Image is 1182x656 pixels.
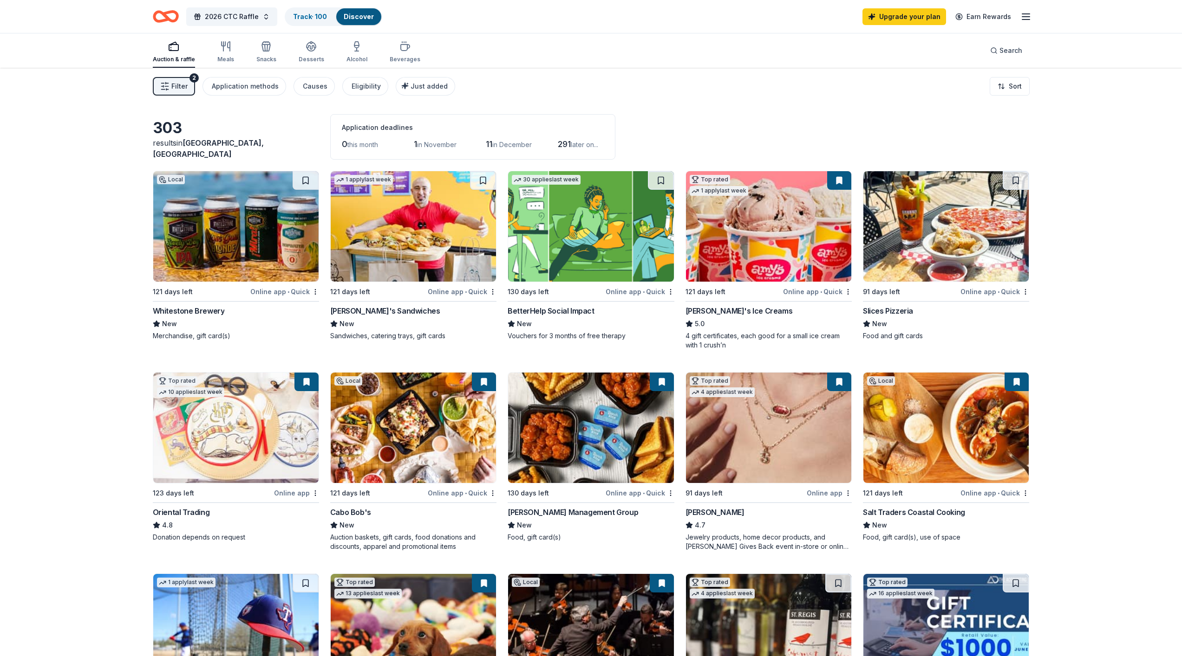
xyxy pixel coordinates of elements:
div: Top rated [157,376,197,386]
span: this month [347,141,378,148]
span: Search [999,45,1022,56]
button: Search [983,41,1030,60]
a: Image for Ike's Sandwiches1 applylast week121 days leftOnline app•Quick[PERSON_NAME]'s Sandwiches... [330,171,496,341]
span: New [340,318,354,329]
div: Causes [303,81,327,92]
div: Auction & raffle [153,56,195,63]
div: Online app [274,487,319,499]
div: Snacks [256,56,276,63]
div: 303 [153,119,319,137]
span: New [872,318,887,329]
button: Application methods [202,77,286,96]
div: 16 applies last week [867,589,934,598]
span: 0 [342,139,347,149]
div: 1 apply last week [157,578,216,587]
div: BetterHelp Social Impact [508,305,594,316]
div: 2 [189,73,199,83]
div: 130 days left [508,488,549,499]
div: Local [334,376,362,386]
div: Top rated [690,175,730,184]
span: 5.0 [695,318,705,329]
div: Merchandise, gift card(s) [153,331,319,341]
div: Top rated [690,578,730,587]
div: Online app Quick [250,286,319,297]
span: later on... [571,141,598,148]
div: Donation depends on request [153,533,319,542]
span: • [643,288,645,296]
span: • [998,288,1000,296]
img: Image for Avants Management Group [508,373,673,483]
img: Image for Kendra Scott [686,373,851,483]
button: Eligibility [342,77,388,96]
a: Image for Slices Pizzeria91 days leftOnline app•QuickSlices PizzeriaNewFood and gift cards [863,171,1029,341]
img: Image for Oriental Trading [153,373,319,483]
div: Alcohol [346,56,367,63]
div: 121 days left [686,286,725,297]
div: Application methods [212,81,279,92]
div: Local [512,578,540,587]
button: Auction & raffle [153,37,195,68]
div: Food, gift card(s), use of space [863,533,1029,542]
span: Just added [411,82,448,90]
span: 291 [558,139,571,149]
span: 4.7 [695,520,705,531]
a: Track· 100 [293,13,327,20]
div: Top rated [690,376,730,386]
span: 11 [486,139,492,149]
img: Image for Ike's Sandwiches [331,171,496,282]
a: Image for Avants Management Group130 days leftOnline app•Quick[PERSON_NAME] Management GroupNewFo... [508,372,674,542]
button: Track· 100Discover [285,7,382,26]
div: 1 apply last week [690,186,748,196]
img: Image for Salt Traders Coastal Cooking [863,373,1029,483]
a: Upgrade your plan [862,8,946,25]
span: • [820,288,822,296]
span: • [465,288,467,296]
div: Salt Traders Coastal Cooking [863,507,965,518]
div: [PERSON_NAME]'s Ice Creams [686,305,793,316]
div: Online app [807,487,852,499]
button: Beverages [390,37,420,68]
img: Image for Slices Pizzeria [863,171,1029,282]
div: Top rated [334,578,375,587]
div: 4 applies last week [690,589,755,598]
span: New [517,520,532,531]
div: Application deadlines [342,122,604,133]
button: Alcohol [346,37,367,68]
button: Meals [217,37,234,68]
span: [GEOGRAPHIC_DATA], [GEOGRAPHIC_DATA] [153,138,264,159]
div: Beverages [390,56,420,63]
button: Filter2 [153,77,195,96]
span: Sort [1009,81,1022,92]
a: Earn Rewards [950,8,1017,25]
div: Meals [217,56,234,63]
img: Image for Whitestone Brewery [153,171,319,282]
div: Oriental Trading [153,507,210,518]
div: Sandwiches, catering trays, gift cards [330,331,496,341]
span: in [153,138,264,159]
div: 121 days left [330,488,370,499]
a: Image for Kendra ScottTop rated4 applieslast week91 days leftOnline app[PERSON_NAME]4.7Jewelry pr... [686,372,852,551]
div: Local [867,376,895,386]
a: Image for BetterHelp Social Impact30 applieslast week130 days leftOnline app•QuickBetterHelp Soci... [508,171,674,341]
div: 13 applies last week [334,589,402,598]
div: [PERSON_NAME] Management Group [508,507,638,518]
a: Image for Oriental TradingTop rated10 applieslast week123 days leftOnline appOriental Trading4.8D... [153,372,319,542]
div: 121 days left [330,286,370,297]
div: Online app Quick [606,286,674,297]
div: Vouchers for 3 months of free therapy [508,331,674,341]
span: New [872,520,887,531]
button: Snacks [256,37,276,68]
a: Image for Whitestone BreweryLocal121 days leftOnline app•QuickWhitestone BreweryNewMerchandise, g... [153,171,319,341]
a: Image for Amy's Ice CreamsTop rated1 applylast week121 days leftOnline app•Quick[PERSON_NAME]'s I... [686,171,852,350]
a: Home [153,6,179,27]
div: 121 days left [863,488,903,499]
button: Causes [294,77,335,96]
a: Discover [344,13,374,20]
span: in November [417,141,457,148]
div: Online app Quick [428,487,496,499]
div: Online app Quick [960,487,1029,499]
span: • [465,489,467,497]
span: New [517,318,532,329]
div: 130 days left [508,286,549,297]
div: Online app Quick [960,286,1029,297]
